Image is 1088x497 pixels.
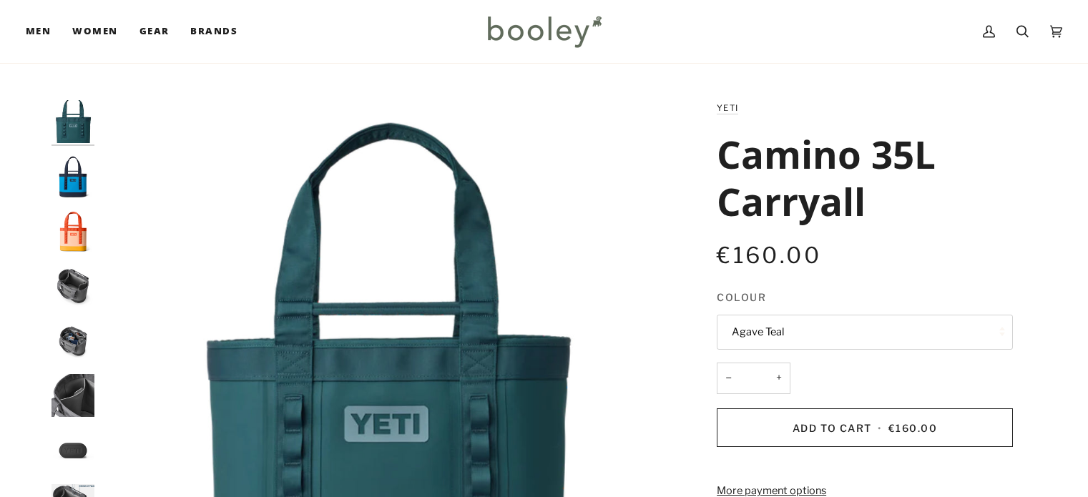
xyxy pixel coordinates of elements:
[52,210,94,252] img: Camino 35L Carryall
[52,374,94,417] img: Camino 35L Carryall
[52,100,94,143] img: Yeti Camino 2.0 Carryall 35L Agave Teal - Booley Galway
[52,155,94,198] img: Yeti Camino 2.0 Carryall 35L Big Wave Blue - Booley Galway
[52,320,94,363] img: Camino 35L Carryall
[52,429,94,472] img: Camino 35L Carryall
[717,363,740,395] button: −
[52,265,94,307] img: Camino 35L Carryall
[481,11,607,52] img: Booley
[793,422,872,434] span: Add to Cart
[717,290,766,305] span: Colour
[190,24,237,39] span: Brands
[888,422,938,434] span: €160.00
[26,24,51,39] span: Men
[768,363,790,395] button: +
[139,24,170,39] span: Gear
[717,315,1013,350] button: Agave Teal
[72,24,117,39] span: Women
[717,242,821,269] span: €160.00
[717,130,1002,225] h1: Camino 35L Carryall
[717,408,1013,447] button: Add to Cart • €160.00
[875,422,885,434] span: •
[717,363,790,395] input: Quantity
[717,103,738,113] a: YETI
